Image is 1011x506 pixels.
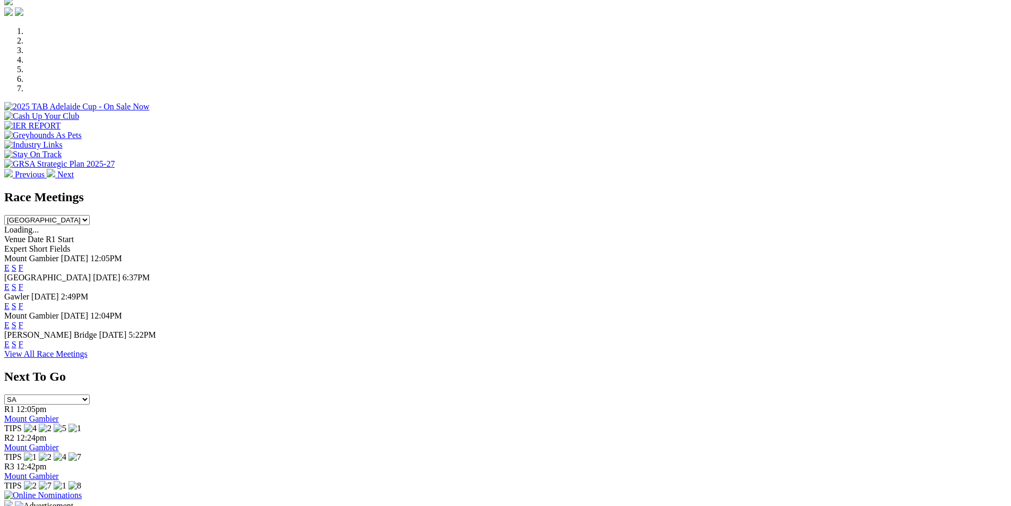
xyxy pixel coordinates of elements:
img: chevron-left-pager-white.svg [4,169,13,177]
a: Previous [4,170,47,179]
span: Next [57,170,74,179]
img: Online Nominations [4,491,82,500]
img: Stay On Track [4,150,62,159]
img: 1 [54,481,66,491]
a: E [4,263,10,272]
h2: Race Meetings [4,190,1007,204]
img: 2 [24,481,37,491]
span: R3 [4,462,14,471]
img: 7 [39,481,51,491]
span: 2:49PM [61,292,89,301]
img: 4 [54,452,66,462]
a: F [19,321,23,330]
a: S [12,302,16,311]
img: IER REPORT [4,121,61,131]
img: chevron-right-pager-white.svg [47,169,55,177]
span: 12:04PM [90,311,122,320]
span: [GEOGRAPHIC_DATA] [4,273,91,282]
img: 5 [54,424,66,433]
span: 12:05PM [90,254,122,263]
span: R2 [4,433,14,442]
span: Fields [49,244,70,253]
span: 12:24pm [16,433,47,442]
a: E [4,302,10,311]
span: TIPS [4,424,22,433]
img: 1 [24,452,37,462]
img: 8 [68,481,81,491]
span: Venue [4,235,25,244]
span: Gawler [4,292,29,301]
span: 5:22PM [128,330,156,339]
span: R1 Start [46,235,74,244]
span: [DATE] [61,311,89,320]
span: Date [28,235,44,244]
span: 12:05pm [16,405,47,414]
img: 2 [39,452,51,462]
span: Short [29,244,48,253]
span: 6:37PM [123,273,150,282]
a: Mount Gambier [4,471,59,481]
img: facebook.svg [4,7,13,16]
span: TIPS [4,452,22,461]
a: Mount Gambier [4,443,59,452]
img: 2025 TAB Adelaide Cup - On Sale Now [4,102,150,112]
img: Industry Links [4,140,63,150]
span: [DATE] [93,273,120,282]
span: 12:42pm [16,462,47,471]
a: S [12,340,16,349]
img: Greyhounds As Pets [4,131,82,140]
span: Loading... [4,225,39,234]
a: E [4,340,10,349]
a: Mount Gambier [4,414,59,423]
a: S [12,321,16,330]
a: S [12,263,16,272]
img: 4 [24,424,37,433]
a: E [4,321,10,330]
a: F [19,263,23,272]
span: Expert [4,244,27,253]
img: twitter.svg [15,7,23,16]
a: S [12,282,16,291]
span: R1 [4,405,14,414]
span: [PERSON_NAME] Bridge [4,330,97,339]
a: F [19,282,23,291]
img: Cash Up Your Club [4,112,79,121]
img: 1 [68,424,81,433]
h2: Next To Go [4,370,1007,384]
span: TIPS [4,481,22,490]
a: F [19,340,23,349]
a: View All Race Meetings [4,349,88,358]
span: Mount Gambier [4,311,59,320]
img: 2 [39,424,51,433]
span: Mount Gambier [4,254,59,263]
span: [DATE] [61,254,89,263]
span: [DATE] [99,330,127,339]
img: 7 [68,452,81,462]
span: Previous [15,170,45,179]
a: F [19,302,23,311]
span: [DATE] [31,292,59,301]
img: GRSA Strategic Plan 2025-27 [4,159,115,169]
a: Next [47,170,74,179]
a: E [4,282,10,291]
